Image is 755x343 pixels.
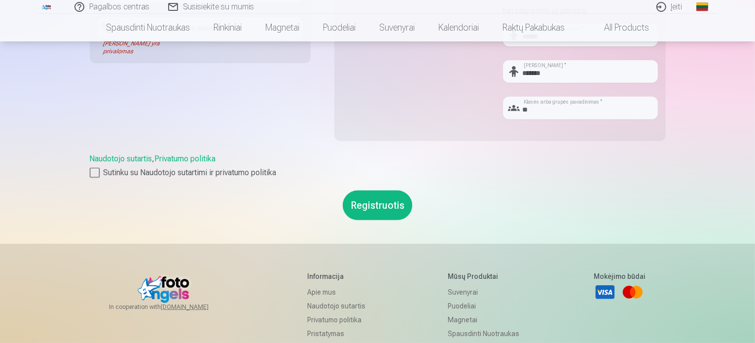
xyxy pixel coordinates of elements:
[307,327,373,341] a: Pristatymas
[343,191,412,220] button: Registruotis
[307,271,373,281] h5: Informacija
[622,281,644,303] a: Mastercard
[155,154,216,163] a: Privatumo politika
[307,299,373,313] a: Naudotojo sutartis
[90,153,666,179] div: ,
[594,271,646,281] h5: Mokėjimo būdai
[448,299,519,313] a: Puodeliai
[307,285,373,299] a: Apie mus
[491,14,576,41] a: Raktų pakabukas
[576,14,661,41] a: All products
[94,14,202,41] a: Spausdinti nuotraukas
[448,285,519,299] a: Suvenyrai
[109,303,232,311] span: In cooperation with
[594,281,616,303] a: Visa
[448,327,519,341] a: Spausdinti nuotraukas
[90,167,666,179] label: Sutinku su Naudotojo sutartimi ir privatumo politika
[307,313,373,327] a: Privatumo politika
[311,14,367,41] a: Puodeliai
[202,14,253,41] a: Rinkiniai
[90,154,152,163] a: Naudotojo sutartis
[253,14,311,41] a: Magnetai
[161,303,232,311] a: [DOMAIN_NAME]
[427,14,491,41] a: Kalendoriai
[41,4,52,10] img: /fa2
[448,313,519,327] a: Magnetai
[98,39,162,55] div: [PERSON_NAME] yra privalomas
[448,271,519,281] h5: Mūsų produktai
[367,14,427,41] a: Suvenyrai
